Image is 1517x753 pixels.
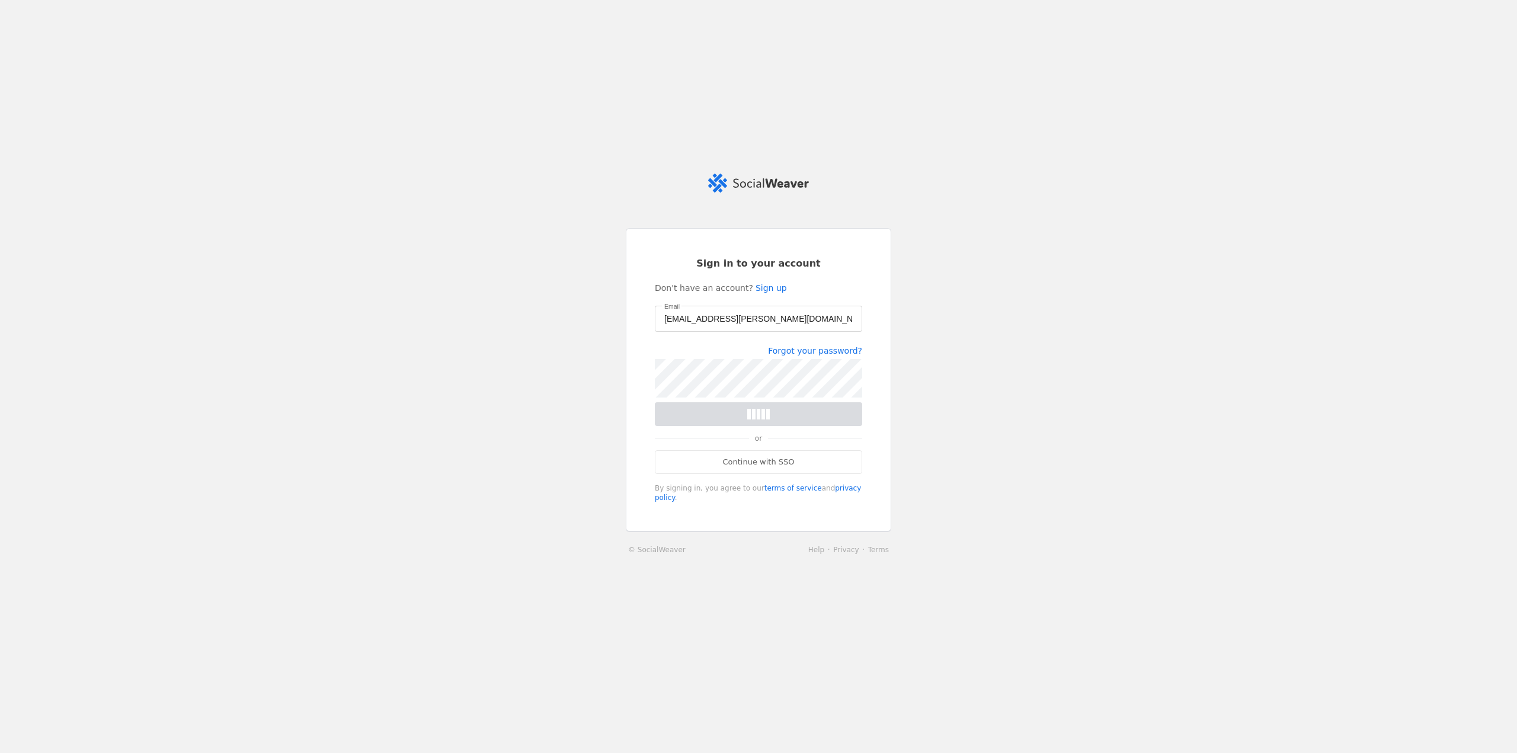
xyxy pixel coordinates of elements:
[696,257,821,270] span: Sign in to your account
[664,312,853,326] input: Email
[655,450,862,474] a: Continue with SSO
[655,484,861,502] a: privacy policy
[859,544,868,556] li: ·
[756,282,787,294] a: Sign up
[808,546,824,554] a: Help
[833,546,859,554] a: Privacy
[655,483,862,502] div: By signing in, you agree to our and .
[764,484,822,492] a: terms of service
[664,301,680,312] mat-label: Email
[768,346,862,355] a: Forgot your password?
[628,544,686,556] a: © SocialWeaver
[749,427,768,450] span: or
[824,544,833,556] li: ·
[655,282,753,294] span: Don't have an account?
[868,546,889,554] a: Terms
